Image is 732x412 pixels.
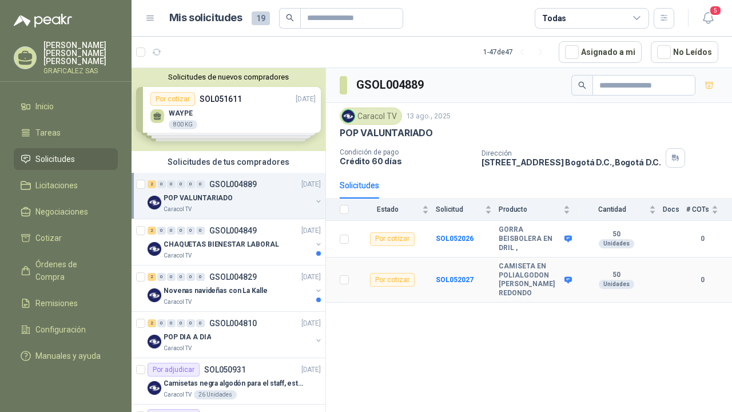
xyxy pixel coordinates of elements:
div: 2 [148,180,156,188]
a: Remisiones [14,292,118,314]
span: Remisiones [35,297,78,310]
div: 0 [167,319,176,327]
div: 0 [167,180,176,188]
div: 0 [186,227,195,235]
p: POP VALUNTARIADO [164,193,233,204]
div: Solicitudes [340,179,379,192]
a: Negociaciones [14,201,118,223]
span: Producto [499,205,561,213]
b: 0 [686,275,718,286]
p: [DATE] [301,225,321,236]
span: Manuales y ayuda [35,350,101,362]
p: GSOL004889 [209,180,257,188]
b: 0 [686,233,718,244]
p: [DATE] [301,272,321,283]
p: Condición de pago [340,148,472,156]
div: 0 [157,180,166,188]
button: No Leídos [651,41,718,63]
div: 0 [196,180,205,188]
img: Company Logo [148,242,161,256]
b: GORRA BEISBOLERA EN DRIL , [499,225,562,252]
a: SOL052026 [436,235,474,243]
a: Tareas [14,122,118,144]
div: 0 [177,273,185,281]
div: 2 [148,273,156,281]
div: 0 [157,273,166,281]
div: 0 [157,227,166,235]
b: 50 [577,230,656,239]
div: 0 [186,273,195,281]
div: Por adjudicar [148,363,200,377]
span: Cantidad [577,205,647,213]
span: Cotizar [35,232,62,244]
p: POP DIA A DIA [164,332,211,343]
div: Unidades [599,239,634,248]
p: Novenas navideñas con La Kalle [164,286,267,296]
span: search [286,14,294,22]
p: GRAFICALEZ SAS [43,68,118,74]
div: Por cotizar [370,273,415,287]
p: 13 ago., 2025 [407,111,451,122]
a: 2 0 0 0 0 0 GSOL004829[DATE] Company LogoNovenas navideñas con La KalleCaracol TV [148,270,323,307]
span: Órdenes de Compra [35,258,107,283]
div: Todas [542,12,566,25]
p: SOL050931 [204,366,246,374]
h1: Mis solicitudes [169,10,242,26]
th: Producto [499,199,577,221]
p: Caracol TV [164,298,192,307]
th: # COTs [686,199,732,221]
p: [STREET_ADDRESS] Bogotá D.C. , Bogotá D.C. [482,157,661,167]
div: 0 [196,227,205,235]
p: [DATE] [301,179,321,190]
div: 0 [196,319,205,327]
div: 2 [148,227,156,235]
span: Configuración [35,323,86,336]
p: Camisetas negra algodón para el staff, estampadas en espalda y frente con el logo [164,378,306,389]
a: Licitaciones [14,175,118,196]
span: Tareas [35,126,61,139]
th: Cantidad [577,199,663,221]
a: SOL052027 [436,276,474,284]
p: GSOL004829 [209,273,257,281]
img: Company Logo [148,335,161,348]
p: CHAQUETAS BIENESTAR LABORAL [164,239,279,250]
p: Crédito 60 días [340,156,472,166]
p: Dirección [482,149,661,157]
div: Solicitudes de tus compradores [132,151,325,173]
img: Logo peakr [14,14,72,27]
p: Caracol TV [164,344,192,353]
th: Solicitud [436,199,499,221]
span: search [578,81,586,89]
div: 0 [186,319,195,327]
div: 0 [167,273,176,281]
div: 26 Unidades [194,390,237,399]
p: GSOL004810 [209,319,257,327]
span: 19 [252,11,270,25]
button: 5 [698,8,718,29]
th: Estado [356,199,436,221]
p: [PERSON_NAME] [PERSON_NAME] [PERSON_NAME] [43,41,118,65]
div: Unidades [599,280,634,289]
a: 2 0 0 0 0 0 GSOL004810[DATE] Company LogoPOP DIA A DIACaracol TV [148,316,323,353]
img: Company Logo [342,110,355,122]
div: 1 - 47 de 47 [483,43,550,61]
p: POP VALUNTARIADO [340,127,433,139]
span: Estado [356,205,420,213]
a: Configuración [14,319,118,340]
div: 0 [177,319,185,327]
button: Asignado a mi [559,41,642,63]
span: 5 [709,5,722,16]
a: Manuales y ayuda [14,345,118,367]
img: Company Logo [148,196,161,209]
p: [DATE] [301,365,321,375]
div: 0 [167,227,176,235]
a: Cotizar [14,227,118,249]
div: 0 [186,180,195,188]
b: 50 [577,271,656,280]
b: CAMISETA EN POLIALGODON [PERSON_NAME] REDONDO [499,262,562,298]
span: Licitaciones [35,179,78,192]
h3: GSOL004889 [356,76,425,94]
a: Por adjudicarSOL050931[DATE] Company LogoCamisetas negra algodón para el staff, estampadas en esp... [132,358,325,405]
